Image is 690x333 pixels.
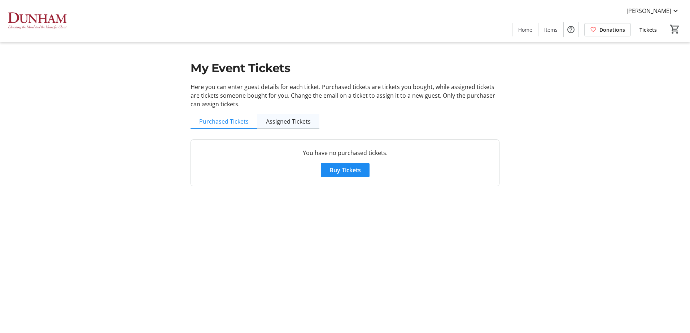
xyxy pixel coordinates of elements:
span: Tickets [639,26,657,34]
span: [PERSON_NAME] [626,6,671,15]
span: Purchased Tickets [199,119,249,124]
a: Tickets [634,23,663,36]
button: Buy Tickets [321,163,370,177]
button: [PERSON_NAME] [621,5,686,17]
a: Donations [584,23,631,36]
img: The Dunham School's Logo [4,3,69,39]
a: Items [538,23,563,36]
span: Home [518,26,532,34]
span: Items [544,26,558,34]
p: Here you can enter guest details for each ticket. Purchased tickets are tickets you bought, while... [191,83,499,108]
span: Buy Tickets [329,166,361,174]
a: Home [512,23,538,36]
button: Cart [668,23,681,36]
span: Donations [599,26,625,34]
h1: My Event Tickets [191,59,499,77]
span: Assigned Tickets [266,119,311,124]
button: Help [564,22,578,37]
p: You have no purchased tickets. [200,148,490,157]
